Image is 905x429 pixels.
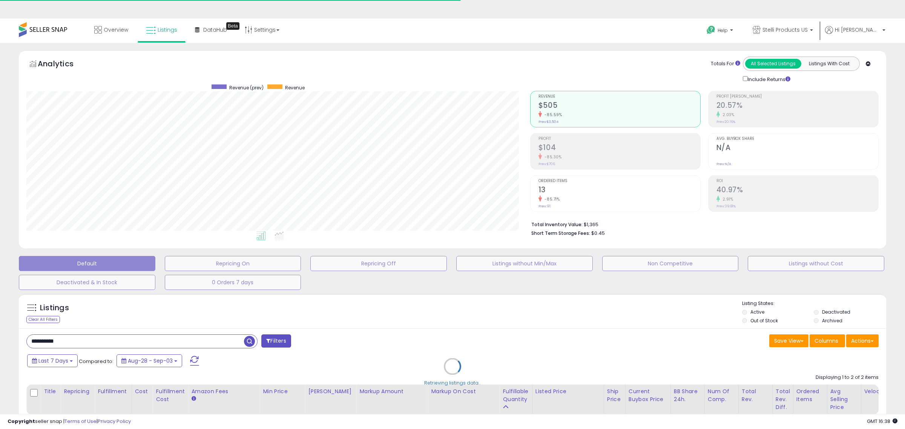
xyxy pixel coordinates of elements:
span: Revenue [538,95,700,99]
li: $1,365 [531,219,873,228]
span: Revenue [285,84,305,91]
span: Stelli Products US [762,26,808,34]
button: Deactivated & In Stock [19,275,155,290]
button: Listings without Cost [748,256,884,271]
h2: 20.57% [716,101,878,111]
div: Retrieving listings data.. [424,379,481,386]
a: Listings [140,18,183,41]
small: Prev: 91 [538,204,551,208]
a: Stelli Products US [747,18,819,43]
span: Profit [538,137,700,141]
button: Default [19,256,155,271]
strong: Copyright [8,418,35,425]
span: Revenue (prev) [229,84,264,91]
b: Total Inventory Value: [531,221,583,228]
button: Repricing Off [310,256,447,271]
h2: $104 [538,143,700,153]
span: Overview [104,26,128,34]
button: Non Competitive [602,256,739,271]
small: Prev: 39.81% [716,204,736,208]
span: Profit [PERSON_NAME] [716,95,878,99]
div: Tooltip anchor [226,22,239,30]
a: Hi [PERSON_NAME] [825,26,885,43]
small: -85.71% [542,196,560,202]
i: Get Help [706,25,716,35]
span: Hi [PERSON_NAME] [835,26,880,34]
button: All Selected Listings [745,59,801,69]
h2: $505 [538,101,700,111]
small: -85.30% [542,154,562,160]
span: Ordered Items [538,179,700,183]
small: Prev: 20.16% [716,120,735,124]
span: ROI [716,179,878,183]
button: Listings without Min/Max [456,256,593,271]
button: Repricing On [165,256,301,271]
small: 2.91% [720,196,733,202]
h2: 13 [538,185,700,196]
span: Listings [158,26,177,34]
span: DataHub [203,26,227,34]
a: DataHub [189,18,233,41]
div: Include Returns [737,75,799,83]
button: Listings With Cost [801,59,857,69]
h2: N/A [716,143,878,153]
div: seller snap | | [8,418,131,425]
a: Settings [239,18,285,41]
button: 0 Orders 7 days [165,275,301,290]
span: Help [718,27,728,34]
span: Avg. Buybox Share [716,137,878,141]
small: 2.03% [720,112,735,118]
span: $0.45 [591,230,605,237]
small: -85.59% [542,112,562,118]
h2: 40.97% [716,185,878,196]
b: Short Term Storage Fees: [531,230,590,236]
small: Prev: $706 [538,162,555,166]
small: Prev: N/A [716,162,731,166]
div: Totals For [711,60,740,67]
a: Overview [89,18,134,41]
small: Prev: $3,504 [538,120,558,124]
h5: Analytics [38,58,88,71]
a: Help [701,20,741,43]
